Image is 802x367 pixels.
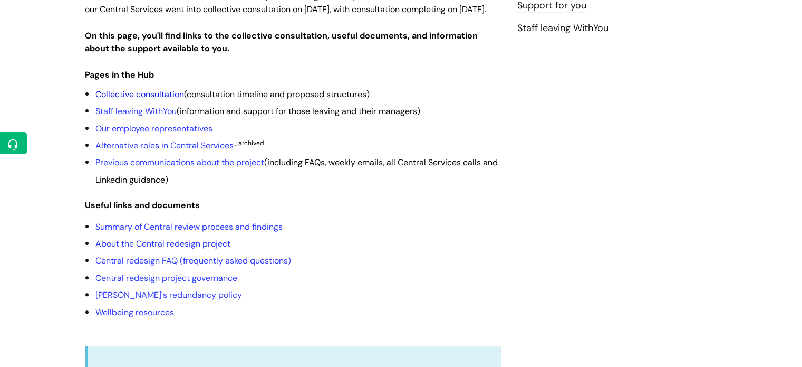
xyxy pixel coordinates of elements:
[95,238,230,249] a: About the Central redesign project
[85,69,154,80] strong: Pages in the Hub
[95,123,212,134] a: Our employee representatives
[95,272,237,284] a: Central redesign project governance
[238,139,264,147] sup: archived
[517,22,608,35] a: Staff leaving WithYou
[95,157,264,168] a: Previous communications about the project
[95,140,234,151] a: Alternative roles in Central Services
[95,221,283,232] a: Summary of Central review process and findings
[95,307,174,318] a: Wellbeing resources
[95,140,264,151] span: -
[95,89,370,100] span: (consultation timeline and proposed structures)
[95,255,291,266] a: Central redesign FAQ (frequently asked questions)
[95,157,498,185] span: (including FAQs, weekly emails, all Central Services calls and Linkedin guidance)
[95,106,177,117] a: Staff leaving WithYou
[95,89,184,100] a: Collective consultation
[95,289,242,300] a: [PERSON_NAME]'s redundancy policy
[85,30,478,54] strong: On this page, you'll find links to the collective consultation, useful documents, and information...
[85,200,200,211] strong: Useful links and documents
[95,106,420,117] span: (information and support for those leaving and their managers)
